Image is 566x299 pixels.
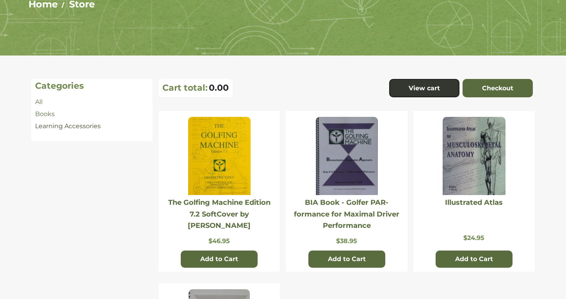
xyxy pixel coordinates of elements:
[308,251,385,268] button: Add to Cart
[209,82,229,93] span: 0.00
[35,98,43,106] a: All
[445,198,503,207] a: Illustrated Atlas
[417,234,531,242] p: $24.95
[443,117,505,195] img: Illustrated Atlas
[35,110,55,118] a: Books
[316,117,378,195] img: BIA Book - Golfer PAR-formance for Maximal Driver Performance
[35,122,101,130] a: Learning Accessories
[162,82,208,93] p: Cart total:
[290,237,403,245] p: $38.95
[162,237,276,245] p: $46.95
[463,79,533,98] a: Checkout
[168,198,271,230] a: The Golfing Machine Edition 7.2 SoftCover by [PERSON_NAME]
[188,117,251,195] img: The Golfing Machine Edition 7.2 SoftCover by Homer Kelley
[181,251,258,268] button: Add to Cart
[35,81,149,91] h4: Categories
[436,251,513,268] button: Add to Cart
[294,198,399,230] a: BIA Book - Golfer PAR-formance for Maximal Driver Performance
[389,79,459,98] a: View cart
